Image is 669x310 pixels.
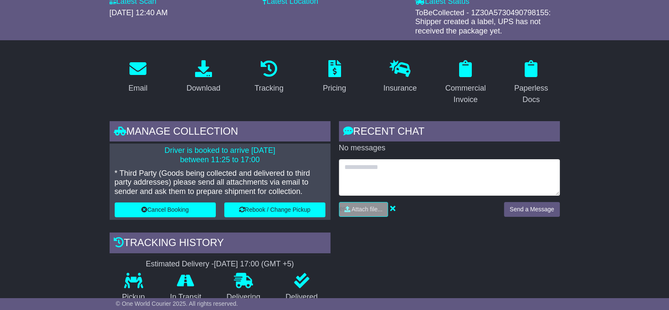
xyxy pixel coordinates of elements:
span: [DATE] 12:40 AM [110,8,168,17]
a: Insurance [378,57,422,97]
div: Insurance [383,83,417,94]
div: [DATE] 17:00 (GMT +5) [214,260,294,269]
a: Download [181,57,226,97]
p: Delivering [214,293,273,302]
p: * Third Party (Goods being collected and delivered to third party addresses) please send all atta... [115,169,325,197]
div: Paperless Docs [508,83,554,105]
a: Tracking [249,57,289,97]
a: Pricing [317,57,352,97]
div: Estimated Delivery - [110,260,330,269]
p: Driver is booked to arrive [DATE] between 11:25 to 17:00 [115,146,325,164]
div: Email [128,83,147,94]
button: Cancel Booking [115,202,216,217]
a: Paperless Docs [503,57,560,108]
div: Commercial Invoice [443,83,489,105]
div: Pricing [323,83,346,94]
a: Email [123,57,153,97]
span: © One World Courier 2025. All rights reserved. [116,300,238,307]
p: Pickup [110,293,158,302]
div: RECENT CHAT [339,121,560,144]
a: Commercial Invoice [437,57,494,108]
div: Tracking [254,83,283,94]
button: Rebook / Change Pickup [224,202,325,217]
button: Send a Message [504,202,559,217]
div: Manage collection [110,121,330,144]
div: Download [187,83,220,94]
p: No messages [339,144,560,153]
span: ToBeCollected - 1Z30A5730490798155: Shipper created a label, UPS has not received the package yet. [415,8,551,35]
div: Tracking history [110,233,330,255]
p: Delivered [273,293,330,302]
p: In Transit [157,293,214,302]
